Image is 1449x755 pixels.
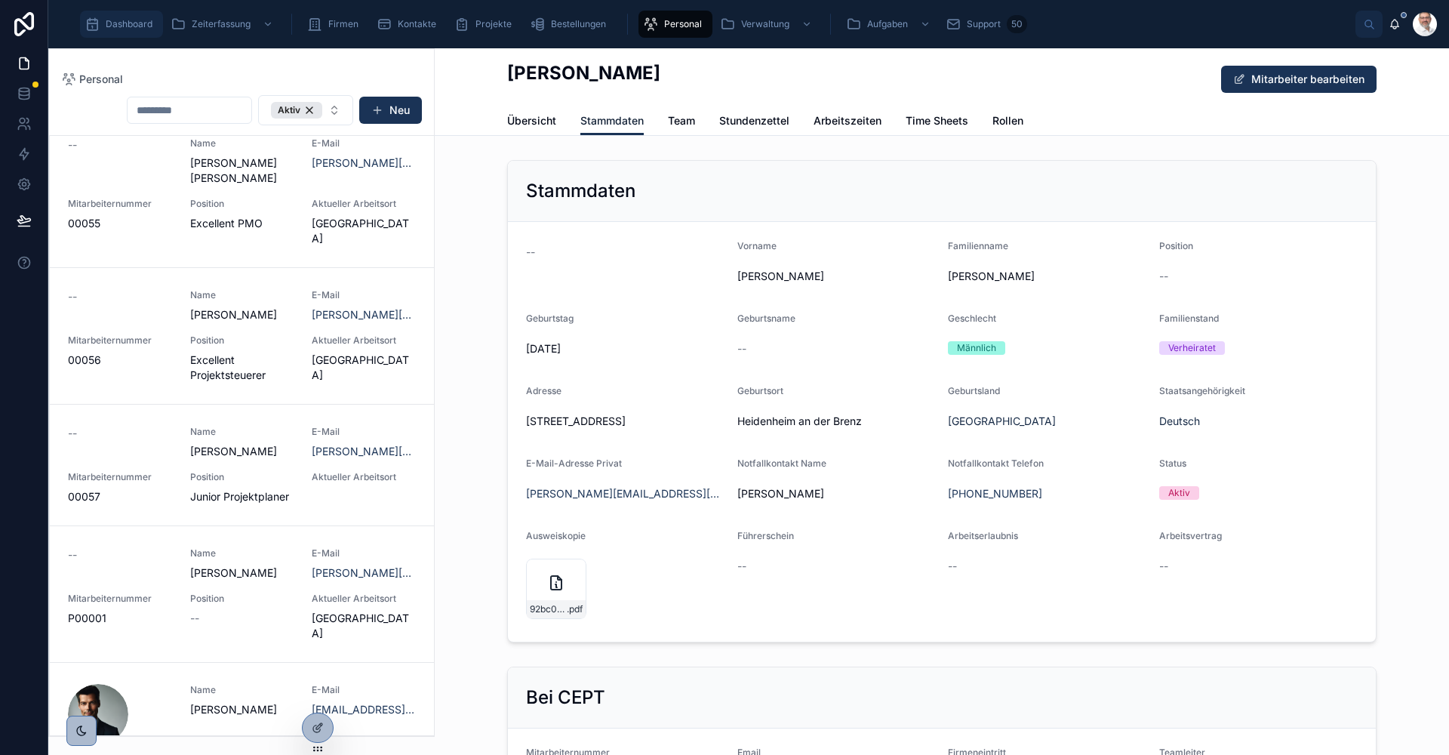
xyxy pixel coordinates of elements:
span: Vorname [737,240,777,251]
span: Führerschein [737,530,794,541]
span: Time Sheets [906,113,968,128]
span: Mitarbeiternummer [68,198,172,210]
a: [PERSON_NAME][EMAIL_ADDRESS][DOMAIN_NAME] [312,156,416,171]
span: E-Mail [312,289,416,301]
span: Stundenzettel [719,113,789,128]
span: [GEOGRAPHIC_DATA] [312,216,416,246]
a: Aufgaben [841,11,938,38]
span: -- [1159,559,1168,574]
div: Männlich [957,341,996,355]
span: Support [967,18,1001,30]
span: Junior Projektplaner [190,489,294,504]
span: -- [526,245,535,260]
span: .pdf [567,603,583,615]
span: Rollen [992,113,1023,128]
span: Mitarbeiternummer [68,471,172,483]
span: Aktueller Arbeitsort [312,198,416,210]
span: [PERSON_NAME] [190,565,294,581]
span: -- [68,137,77,153]
span: Arbeitserlaubnis [948,530,1018,541]
span: [PERSON_NAME] [737,269,937,284]
span: Team [668,113,695,128]
span: Projekte [475,18,512,30]
span: E-Mail [312,426,416,438]
a: Time Sheets [906,107,968,137]
span: Stammdaten [580,113,644,128]
span: -- [68,289,77,304]
span: Ausweiskopie [526,530,586,541]
span: Position [190,198,294,210]
span: E-Mail-Adresse Privat [526,458,622,469]
span: [STREET_ADDRESS] [526,414,725,429]
span: -- [1159,269,1168,284]
a: Verwaltung [715,11,820,38]
div: Verheiratet [1168,341,1216,355]
a: [PERSON_NAME][EMAIL_ADDRESS][DOMAIN_NAME] [526,486,725,501]
span: [PERSON_NAME] [948,269,1147,284]
h2: Stammdaten [526,179,635,203]
span: Personal [79,72,123,87]
span: Position [190,471,294,483]
span: Name [190,684,294,696]
span: Übersicht [507,113,556,128]
span: Geburtstag [526,313,574,324]
span: Excellent PMO [190,216,294,231]
span: Aktueller Arbeitsort [312,471,416,483]
span: Mitarbeiternummer [68,593,172,605]
a: --Name[PERSON_NAME]E-Mail[PERSON_NAME][EMAIL_ADDRESS][DOMAIN_NAME]MitarbeiternummerP00001Position... [50,525,434,662]
a: [EMAIL_ADDRESS][DOMAIN_NAME] [312,702,416,717]
span: Position [190,334,294,347]
span: E-Mail [312,684,416,696]
span: -- [68,426,77,441]
span: Geburtsname [737,313,795,324]
span: -- [737,559,746,574]
span: 92bc0c9b-9adc-4b19-918f-59cd96d8cc48-Ausweis [530,603,567,615]
span: -- [948,559,957,574]
span: [GEOGRAPHIC_DATA] [948,414,1056,429]
span: Verwaltung [741,18,789,30]
a: [PERSON_NAME][EMAIL_ADDRESS][DOMAIN_NAME] [312,307,416,322]
span: Status [1159,458,1186,469]
span: [GEOGRAPHIC_DATA] [312,353,416,383]
span: E-Mail [312,137,416,149]
span: Geburtsland [948,385,1000,396]
a: Support50 [941,11,1032,38]
span: Staatsangehörigkeit [1159,385,1245,396]
a: Dashboard [80,11,163,38]
span: -- [737,341,746,356]
a: --Name[PERSON_NAME] [PERSON_NAME]E-Mail[PERSON_NAME][EMAIL_ADDRESS][DOMAIN_NAME]Mitarbeiternummer... [50,116,434,267]
span: Bestellungen [551,18,606,30]
span: Name [190,289,294,301]
span: Geburtsort [737,385,783,396]
a: Firmen [303,11,369,38]
a: Personal [638,11,712,38]
span: Geschlecht [948,313,996,324]
span: Familienstand [1159,313,1219,324]
span: Familienname [948,240,1008,251]
button: Neu [359,97,422,124]
div: 50 [1007,15,1027,33]
div: Aktiv [1168,486,1190,500]
a: [PERSON_NAME][EMAIL_ADDRESS][DOMAIN_NAME] [312,565,416,581]
span: Notfallkontakt Telefon [948,458,1044,469]
a: Stammdaten [580,107,644,136]
span: Position [1159,240,1193,251]
a: --Name[PERSON_NAME]E-Mail[PERSON_NAME][EMAIL_ADDRESS][DOMAIN_NAME]Mitarbeiternummer00056PositionE... [50,267,434,404]
span: [PERSON_NAME] [737,486,937,501]
a: Projekte [450,11,522,38]
span: [PERSON_NAME] [190,702,294,717]
span: Arbeitszeiten [814,113,881,128]
span: -- [68,547,77,562]
button: Select Button [258,95,353,125]
span: Aktueller Arbeitsort [312,593,416,605]
span: Position [190,593,294,605]
button: Unselect AKTIV [271,102,322,119]
a: Personal [61,72,123,87]
span: Aufgaben [867,18,908,30]
span: E-Mail [312,547,416,559]
a: Bestellungen [525,11,617,38]
span: Mitarbeiternummer [68,334,172,347]
a: [PHONE_NUMBER] [948,486,1042,501]
span: Excellent Projektsteuerer [190,353,294,383]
